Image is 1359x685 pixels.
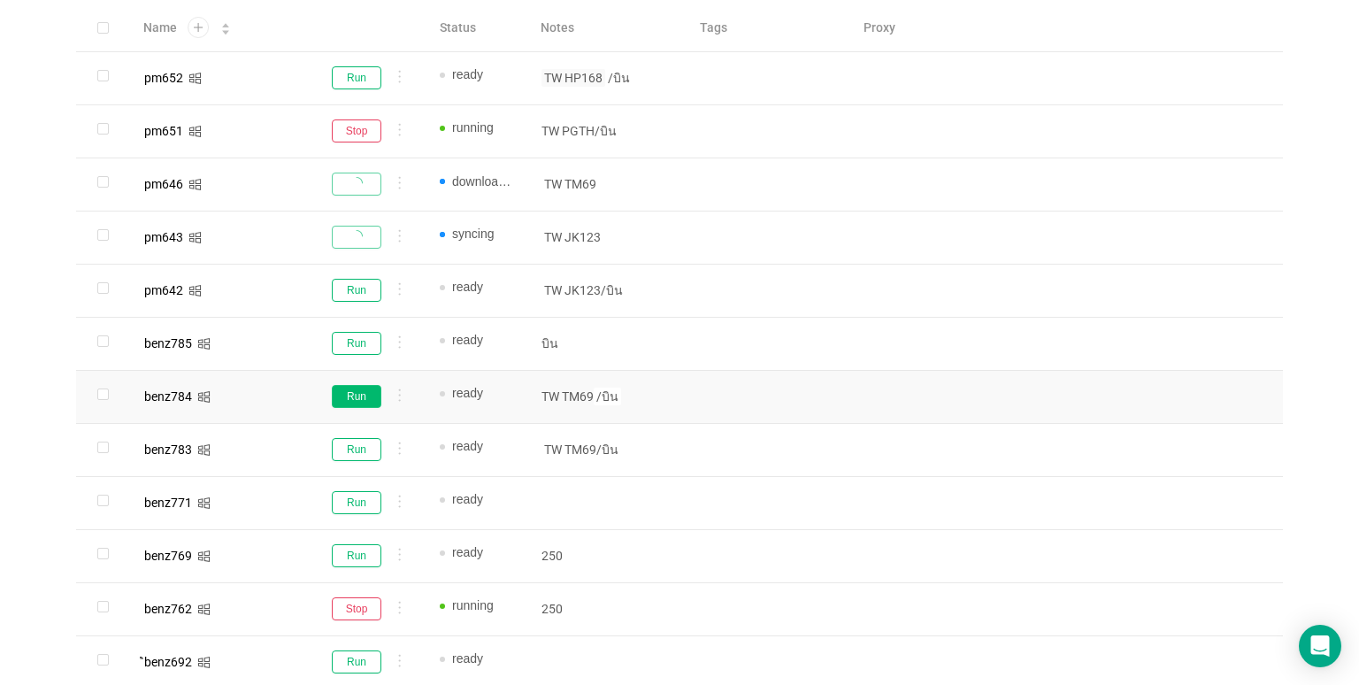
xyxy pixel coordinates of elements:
[143,19,177,37] span: Name
[188,125,202,138] i: icon: windows
[197,550,211,563] i: icon: windows
[452,598,494,612] span: running
[332,650,381,673] button: Run
[144,390,192,403] div: benz784
[332,544,381,567] button: Run
[144,443,192,456] div: benz783
[1299,625,1341,667] div: Open Intercom Messenger
[332,66,381,89] button: Run
[144,72,183,84] div: pm652
[541,19,574,37] span: Notes
[332,119,381,142] button: Stop
[332,385,381,408] button: Run
[541,335,671,352] p: บิน
[541,441,621,458] span: TW TM69/บิน
[541,175,599,193] span: TW TM69
[221,21,231,27] i: icon: caret-up
[594,388,621,405] span: /บิน
[188,72,202,85] i: icon: windows
[452,651,483,666] span: ready
[197,443,211,457] i: icon: windows
[541,388,671,405] p: TW TM69
[541,600,671,618] p: 250
[864,19,895,37] span: Proxy
[144,231,183,243] div: pm643
[144,337,192,350] div: benz785
[197,603,211,616] i: icon: windows
[541,69,605,87] span: TW HP168
[452,492,483,506] span: ready
[144,603,192,615] div: benz762
[332,332,381,355] button: Run
[541,228,603,246] span: TW JK123
[144,550,192,562] div: benz769
[220,20,231,33] div: Sort
[144,284,183,296] div: pm642
[197,496,211,510] i: icon: windows
[188,284,202,297] i: icon: windows
[197,390,211,404] i: icon: windows
[452,439,483,453] span: ready
[452,280,483,294] span: ready
[332,491,381,514] button: Run
[452,386,483,400] span: ready
[332,597,381,620] button: Stop
[452,120,494,135] span: running
[541,122,671,140] p: TW PGTH/บิน
[440,19,476,37] span: Status
[144,178,183,190] div: pm646
[144,125,183,137] div: pm651
[452,67,483,81] span: ready
[221,27,231,33] i: icon: caret-down
[332,279,381,302] button: Run
[197,656,211,669] i: icon: windows
[700,19,727,37] span: Tags
[188,178,202,191] i: icon: windows
[452,227,494,241] span: syncing
[188,231,202,244] i: icon: windows
[541,547,671,565] p: 250
[452,545,483,559] span: ready
[144,656,192,668] div: ิbenz692
[452,173,512,190] span: downloading profile...
[541,281,626,299] span: TW JK123/บิน
[144,496,192,509] div: benz771
[452,333,483,347] span: ready
[332,438,381,461] button: Run
[605,69,633,87] span: /บิน
[197,337,211,350] i: icon: windows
